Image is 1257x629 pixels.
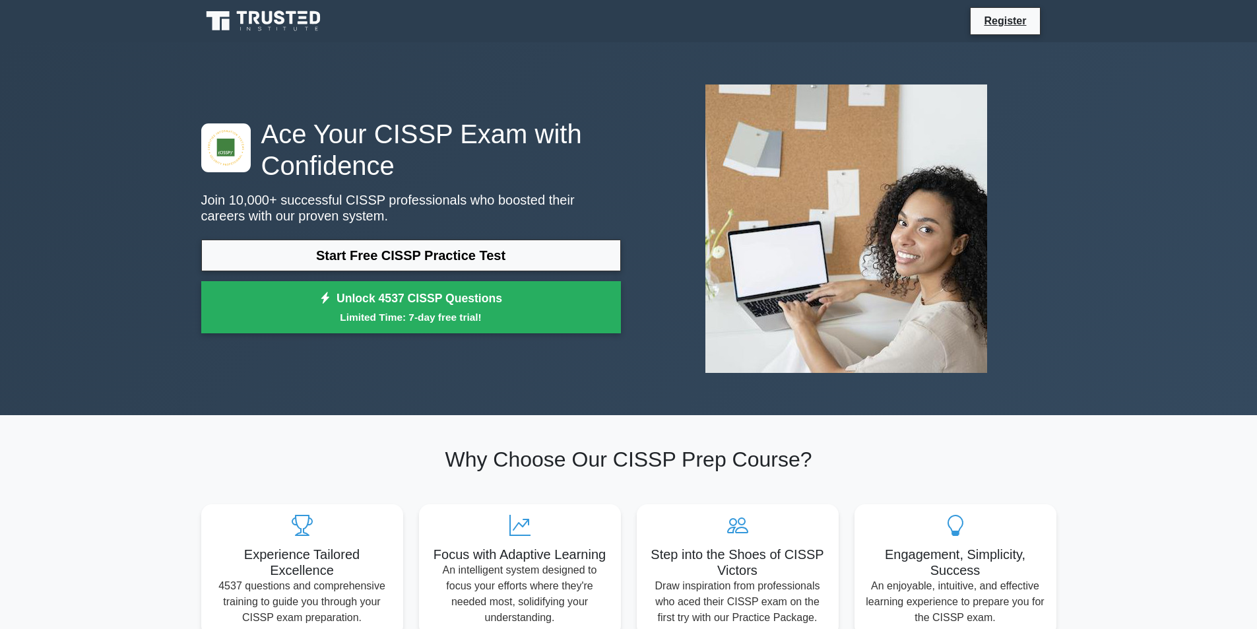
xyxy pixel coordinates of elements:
[865,546,1046,578] h5: Engagement, Simplicity, Success
[647,546,828,578] h5: Step into the Shoes of CISSP Victors
[201,240,621,271] a: Start Free CISSP Practice Test
[430,562,610,626] p: An intelligent system designed to focus your efforts where they're needed most, solidifying your ...
[430,546,610,562] h5: Focus with Adaptive Learning
[976,13,1034,29] a: Register
[201,118,621,182] h1: Ace Your CISSP Exam with Confidence
[201,447,1056,472] h2: Why Choose Our CISSP Prep Course?
[212,578,393,626] p: 4537 questions and comprehensive training to guide you through your CISSP exam preparation.
[647,578,828,626] p: Draw inspiration from professionals who aced their CISSP exam on the first try with our Practice ...
[212,546,393,578] h5: Experience Tailored Excellence
[201,281,621,334] a: Unlock 4537 CISSP QuestionsLimited Time: 7-day free trial!
[201,192,621,224] p: Join 10,000+ successful CISSP professionals who boosted their careers with our proven system.
[218,310,604,325] small: Limited Time: 7-day free trial!
[865,578,1046,626] p: An enjoyable, intuitive, and effective learning experience to prepare you for the CISSP exam.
